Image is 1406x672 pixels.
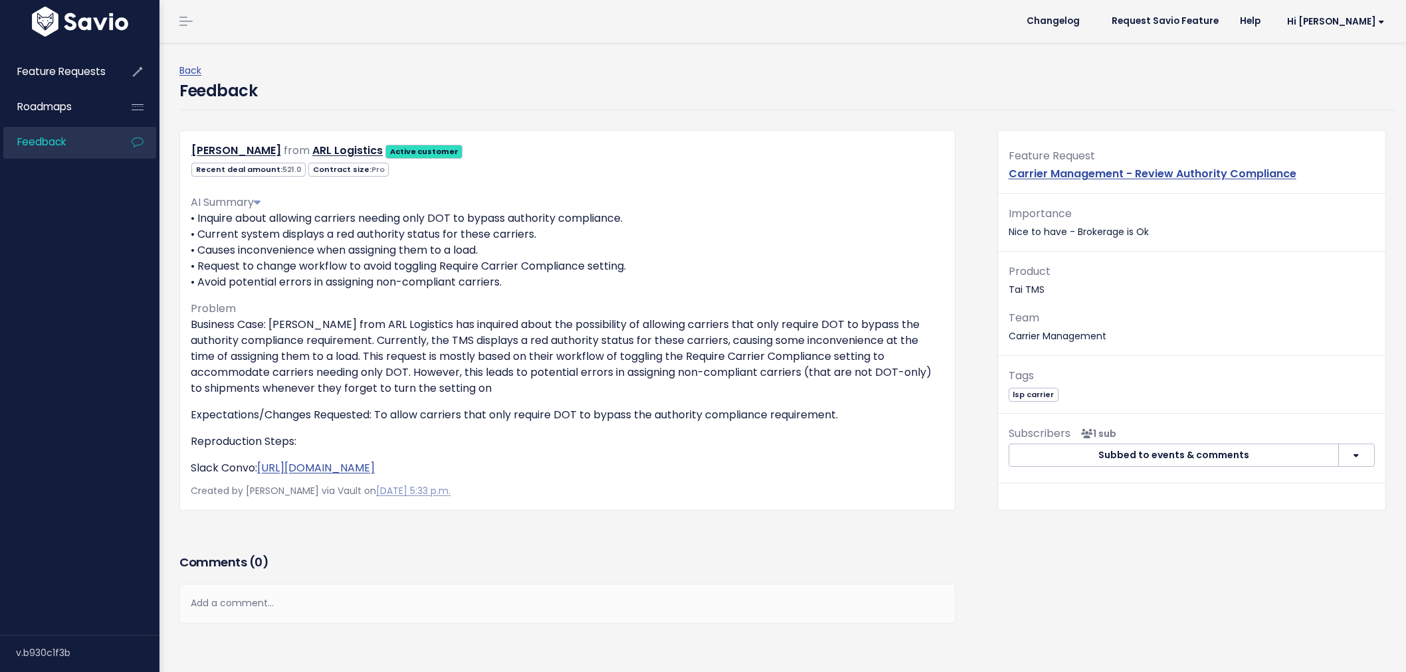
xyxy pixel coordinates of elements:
span: 0 [254,554,262,570]
a: Help [1229,11,1271,31]
span: from [284,143,310,158]
a: Roadmaps [3,92,110,122]
p: • Inquire about allowing carriers needing only DOT to bypass authority compliance. • Current syst... [191,210,944,290]
h4: Feedback [179,79,257,103]
a: Request Savio Feature [1101,11,1229,31]
span: Roadmaps [17,100,72,114]
a: Hi [PERSON_NAME] [1271,11,1395,32]
a: [PERSON_NAME] [191,143,281,158]
span: Tags [1009,368,1034,383]
a: [DATE] 5:33 p.m. [376,484,451,497]
a: Carrier Management - Review Authority Compliance [1009,166,1296,181]
span: Feature Requests [17,64,106,78]
p: Nice to have - Brokerage is Ok [1009,205,1375,240]
span: Pro [371,164,385,175]
a: Feedback [3,127,110,157]
div: v.b930c1f3b [16,635,159,670]
span: Feature Request [1009,148,1095,163]
span: Contract size: [308,163,389,177]
span: Hi [PERSON_NAME] [1287,17,1385,27]
p: Business Case: [PERSON_NAME] from ARL Logistics has inquired about the possibility of allowing ca... [191,317,944,396]
strong: Active customer [390,146,458,157]
span: Subscribers [1009,426,1070,441]
p: Reproduction Steps: [191,434,944,450]
span: lsp carrier [1009,388,1058,402]
span: Product [1009,264,1051,279]
button: Subbed to events & comments [1009,444,1339,467]
p: Tai TMS [1009,262,1375,298]
a: Back [179,64,201,77]
span: Problem [191,301,236,316]
div: Add a comment... [179,584,955,623]
a: [URL][DOMAIN_NAME] [257,460,375,475]
span: <p><strong>Subscribers</strong><br><br> - Ashley Melgarejo<br> </p> [1076,427,1116,440]
h3: Comments ( ) [179,553,955,572]
span: Feedback [17,135,66,149]
span: Team [1009,310,1039,325]
img: logo-white.9d6f32f41409.svg [29,7,132,37]
span: Importance [1009,206,1072,221]
a: ARL Logistics [312,143,383,158]
p: Carrier Management [1009,309,1375,345]
a: Feature Requests [3,56,110,87]
p: Expectations/Changes Requested: To allow carriers that only require DOT to bypass the authority c... [191,407,944,423]
span: AI Summary [191,195,260,210]
span: Changelog [1027,17,1080,26]
span: 521.0 [282,164,302,175]
span: Created by [PERSON_NAME] via Vault on [191,484,451,497]
a: lsp carrier [1009,387,1058,400]
p: Slack Convo: [191,460,944,476]
span: Recent deal amount: [191,163,306,177]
